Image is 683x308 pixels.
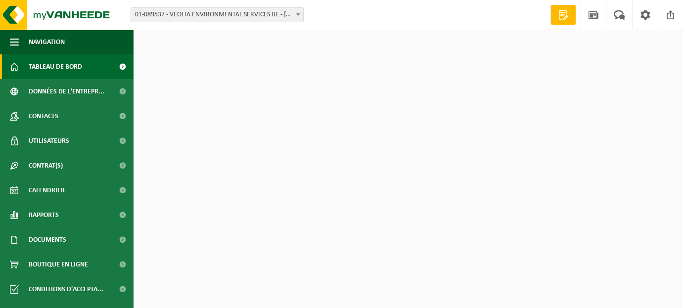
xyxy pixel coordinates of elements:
span: Contacts [29,104,58,129]
span: Rapports [29,203,59,227]
span: Calendrier [29,178,65,203]
span: Documents [29,227,66,252]
span: 01-089537 - VEOLIA ENVIRONMENTAL SERVICES BE - 2340 BEERSE, STEENBAKKERSDAM 43/44 bus 2 [131,8,303,22]
span: Navigation [29,30,65,54]
span: Conditions d'accepta... [29,277,103,302]
span: 01-089537 - VEOLIA ENVIRONMENTAL SERVICES BE - 2340 BEERSE, STEENBAKKERSDAM 43/44 bus 2 [131,7,304,22]
span: Tableau de bord [29,54,82,79]
span: Utilisateurs [29,129,69,153]
span: Données de l'entrepr... [29,79,104,104]
span: Contrat(s) [29,153,63,178]
span: Boutique en ligne [29,252,88,277]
